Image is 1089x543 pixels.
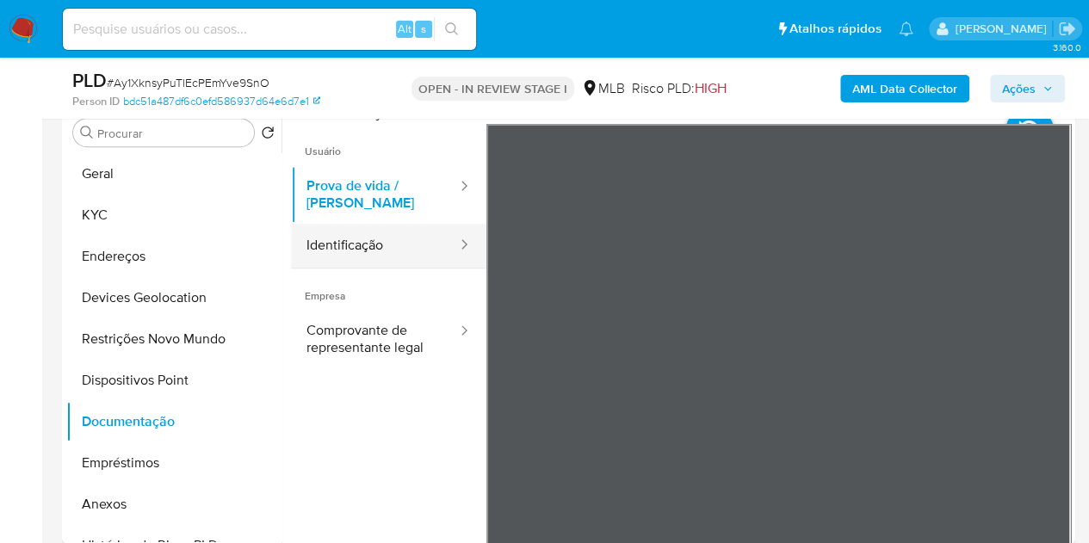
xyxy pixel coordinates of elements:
[434,17,469,41] button: search-icon
[632,79,727,98] span: Risco PLD:
[411,77,574,101] p: OPEN - IN REVIEW STAGE I
[789,20,882,38] span: Atalhos rápidos
[80,126,94,139] button: Procurar
[72,94,120,109] b: Person ID
[840,75,969,102] button: AML Data Collector
[97,126,247,141] input: Procurar
[66,360,282,401] button: Dispositivos Point
[66,277,282,318] button: Devices Geolocation
[66,153,282,194] button: Geral
[72,66,107,94] b: PLD
[990,75,1065,102] button: Ações
[66,194,282,236] button: KYC
[695,78,727,98] span: HIGH
[899,22,913,36] a: Notificações
[398,21,411,37] span: Alt
[852,75,957,102] b: AML Data Collector
[107,74,269,91] span: # Ay1XknsyPuTlEcPEmYve9SnO
[123,94,320,109] a: bdc51a487df6c0efd586937d64e6d7e1
[1058,20,1076,38] a: Sair
[66,318,282,360] button: Restrições Novo Mundo
[63,18,476,40] input: Pesquise usuários ou casos...
[1052,40,1080,54] span: 3.160.0
[66,484,282,525] button: Anexos
[66,236,282,277] button: Endereços
[66,401,282,442] button: Documentação
[421,21,426,37] span: s
[66,442,282,484] button: Empréstimos
[955,21,1052,37] p: vitoria.caldeira@mercadolivre.com
[1002,75,1036,102] span: Ações
[261,126,275,145] button: Retornar ao pedido padrão
[581,79,625,98] div: MLB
